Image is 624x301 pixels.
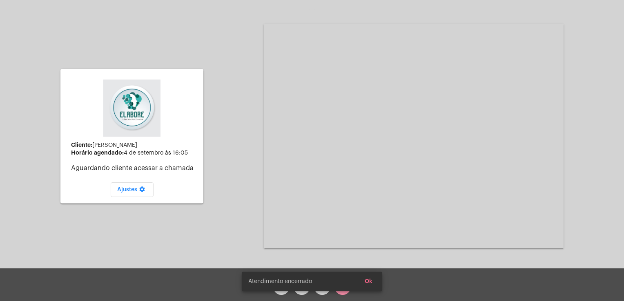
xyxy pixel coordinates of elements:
p: Aguardando cliente acessar a chamada [71,164,197,172]
img: 4c6856f8-84c7-1050-da6c-cc5081a5dbaf.jpg [103,80,160,137]
span: Ajustes [117,187,147,193]
span: Ok [365,279,372,284]
button: Ajustes [111,182,154,197]
mat-icon: settings [137,186,147,196]
div: [PERSON_NAME] [71,142,197,148]
span: Atendimento encerrado [248,277,312,286]
div: 4 de setembro às 16:05 [71,150,197,156]
strong: Horário agendado: [71,150,124,155]
strong: Cliente: [71,142,92,148]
